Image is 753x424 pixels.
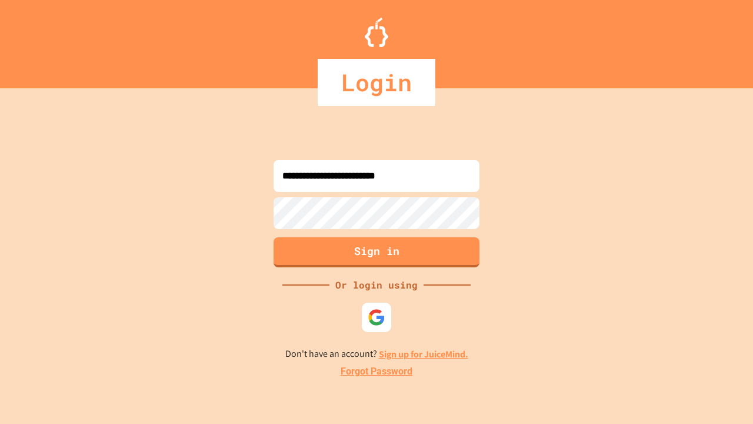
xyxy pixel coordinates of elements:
div: Or login using [329,278,424,292]
div: Login [318,59,435,106]
img: Logo.svg [365,18,388,47]
iframe: chat widget [655,326,741,376]
iframe: chat widget [704,377,741,412]
a: Forgot Password [341,365,412,379]
img: google-icon.svg [368,309,385,326]
p: Don't have an account? [285,347,468,362]
a: Sign up for JuiceMind. [379,348,468,360]
button: Sign in [274,237,479,267]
